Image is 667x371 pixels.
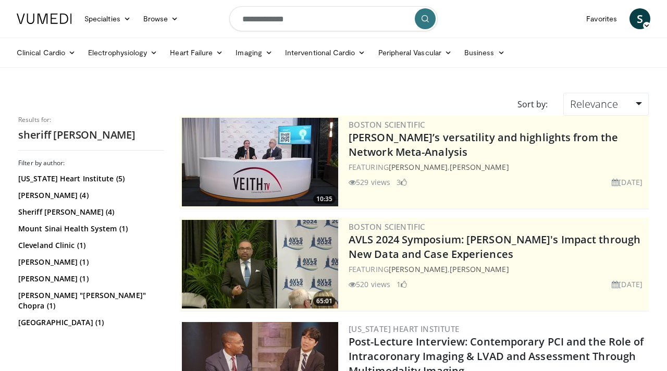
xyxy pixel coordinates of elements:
[18,224,162,234] a: Mount Sinai Health System (1)
[229,6,438,31] input: Search topics, interventions
[372,42,458,63] a: Peripheral Vascular
[279,42,372,63] a: Interventional Cardio
[349,119,425,130] a: Boston Scientific
[612,177,643,188] li: [DATE]
[397,279,407,290] li: 1
[182,118,338,206] img: 873dbbce-3060-4a53-9bb7-1c3b1ea2acf1.300x170_q85_crop-smart_upscale.jpg
[182,118,338,206] a: 10:35
[78,8,137,29] a: Specialties
[450,264,509,274] a: [PERSON_NAME]
[563,93,649,116] a: Relevance
[349,162,647,172] div: FEATURING ,
[18,317,162,328] a: [GEOGRAPHIC_DATA] (1)
[397,177,407,188] li: 3
[629,8,650,29] a: S
[349,221,425,232] a: Boston Scientific
[349,177,390,188] li: 529 views
[137,8,185,29] a: Browse
[389,162,448,172] a: [PERSON_NAME]
[612,279,643,290] li: [DATE]
[349,324,459,334] a: [US_STATE] Heart Institute
[82,42,164,63] a: Electrophysiology
[18,240,162,251] a: Cleveland Clinic (1)
[10,42,82,63] a: Clinical Cardio
[580,8,623,29] a: Favorites
[18,128,164,142] h2: sheriff [PERSON_NAME]
[349,279,390,290] li: 520 views
[182,220,338,308] img: 607839b9-54d4-4fb2-9520-25a5d2532a31.300x170_q85_crop-smart_upscale.jpg
[389,264,448,274] a: [PERSON_NAME]
[18,274,162,284] a: [PERSON_NAME] (1)
[450,162,509,172] a: [PERSON_NAME]
[313,194,336,204] span: 10:35
[18,174,162,184] a: [US_STATE] Heart Institute (5)
[313,296,336,306] span: 65:01
[18,207,162,217] a: Sheriff [PERSON_NAME] (4)
[18,159,164,167] h3: Filter by author:
[18,116,164,124] p: Results for:
[18,290,162,311] a: [PERSON_NAME] "[PERSON_NAME]" Chopra (1)
[229,42,279,63] a: Imaging
[18,190,162,201] a: [PERSON_NAME] (4)
[458,42,511,63] a: Business
[164,42,229,63] a: Heart Failure
[182,220,338,308] a: 65:01
[570,97,618,111] span: Relevance
[349,130,618,159] a: [PERSON_NAME]’s versatility and highlights from the Network Meta-Analysis
[349,232,640,261] a: AVLS 2024 Symposium: [PERSON_NAME]'s Impact through New Data and Case Experiences
[17,14,72,24] img: VuMedi Logo
[18,257,162,267] a: [PERSON_NAME] (1)
[510,93,555,116] div: Sort by:
[349,264,647,275] div: FEATURING ,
